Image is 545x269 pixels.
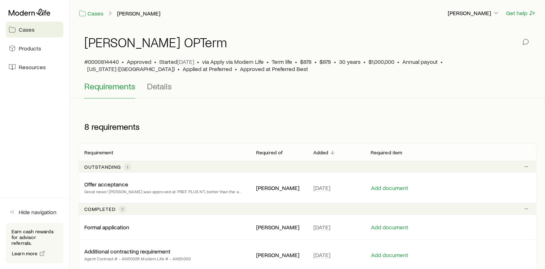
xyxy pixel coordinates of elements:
button: Add document [370,224,408,231]
span: Annual payout [402,58,438,65]
span: • [314,58,317,65]
p: Required item [370,150,402,155]
span: [DATE] [313,251,330,259]
p: Earn cash rewards for advisor referrals. [12,229,58,246]
a: Cases [6,22,63,38]
p: Outstanding [84,164,121,170]
span: $878 [320,58,331,65]
button: Hide navigation [6,204,63,220]
span: 30 years [339,58,361,65]
span: Learn more [12,251,38,256]
p: [PERSON_NAME] [256,251,302,259]
span: • [154,58,156,65]
span: #0000814440 [84,58,119,65]
p: Completed [84,206,116,212]
span: • [441,58,443,65]
p: Agent Contract # - AN20028 Modern Life # - AN20000 [84,255,191,262]
span: requirements [91,122,140,132]
span: 8 [84,122,89,132]
span: via Apply via Modern Life [202,58,264,65]
span: [DATE] [313,184,330,191]
p: Formal application [84,224,129,231]
a: Products [6,40,63,56]
div: Earn cash rewards for advisor referrals.Learn more [6,223,63,263]
span: • [197,58,199,65]
span: • [334,58,336,65]
span: [US_STATE] ([GEOGRAPHIC_DATA]) [87,65,175,72]
p: Great news! [PERSON_NAME] was approved at PREF PLUS NT, better than the applied Pref. 8/12: [PERS... [84,188,245,195]
span: [DATE] [177,58,194,65]
span: $878 [300,58,312,65]
span: Cases [19,26,35,33]
span: Applied at Preferred [183,65,232,72]
span: Term life [272,58,292,65]
span: $1,000,000 [368,58,394,65]
a: Resources [6,59,63,75]
span: Requirements [84,81,135,91]
p: Added [313,150,329,155]
span: 7 [121,206,124,212]
span: • [178,65,180,72]
p: Additional contracting requirement [84,248,170,255]
span: Hide navigation [19,208,57,216]
h1: [PERSON_NAME] OPTerm [84,35,227,49]
span: Products [19,45,41,52]
button: Add document [370,252,408,259]
button: Get help [506,9,536,17]
span: Details [147,81,172,91]
a: Cases [79,9,104,18]
span: • [122,58,124,65]
span: • [267,58,269,65]
p: [PERSON_NAME] [256,224,302,231]
span: • [397,58,399,65]
span: Approved [127,58,151,65]
p: Requirement [84,150,113,155]
p: Offer acceptance [84,181,128,188]
div: Application details tabs [84,81,531,98]
p: Required of [256,150,283,155]
p: [PERSON_NAME] [448,9,500,17]
button: Add document [370,185,408,191]
p: Started [159,58,194,65]
button: [PERSON_NAME] [447,9,500,18]
span: Resources [19,63,46,71]
span: Approved at Preferred Best [240,65,308,72]
span: 1 [127,164,128,170]
span: • [295,58,297,65]
span: [DATE] [313,224,330,231]
span: • [363,58,366,65]
a: [PERSON_NAME] [117,10,161,17]
span: • [235,65,237,72]
p: [PERSON_NAME] [256,184,302,191]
